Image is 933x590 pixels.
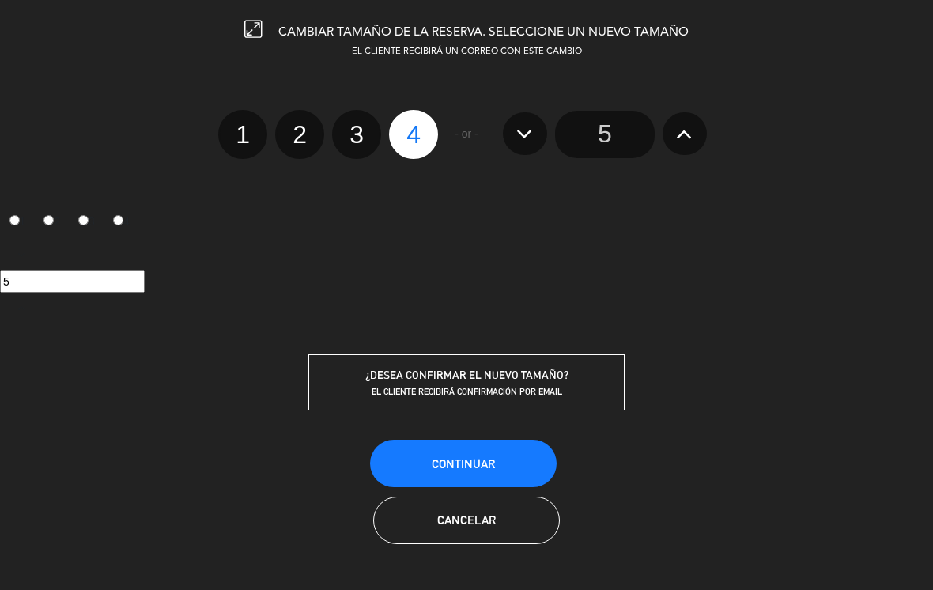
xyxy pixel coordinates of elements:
button: Cancelar [373,497,560,544]
label: 4 [389,110,438,159]
label: 1 [218,110,267,159]
span: Continuar [432,457,495,471]
label: 2 [35,209,70,236]
span: Cancelar [437,513,496,527]
label: 4 [104,209,138,236]
button: Continuar [370,440,557,487]
span: EL CLIENTE RECIBIRÁ CONFIRMACIÓN POR EMAIL [372,386,562,397]
label: 3 [332,110,381,159]
span: EL CLIENTE RECIBIRÁ UN CORREO CON ESTE CAMBIO [352,47,582,56]
label: 2 [275,110,324,159]
span: - or - [455,125,478,143]
input: 2 [43,215,54,225]
input: 3 [78,215,89,225]
label: 3 [70,209,104,236]
input: 1 [9,215,20,225]
span: CAMBIAR TAMAÑO DE LA RESERVA. SELECCIONE UN NUEVO TAMAÑO [278,26,689,39]
input: 4 [113,215,123,225]
span: ¿DESEA CONFIRMAR EL NUEVO TAMAÑO? [365,369,568,381]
